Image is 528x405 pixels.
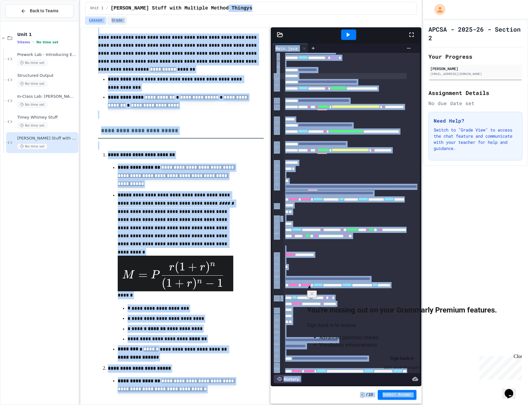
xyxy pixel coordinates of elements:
[272,172,280,178] div: 22
[272,215,280,222] div: 26
[17,94,77,99] span: In-Class Lab: [PERSON_NAME] Stuff
[272,104,280,117] div: 14
[272,85,280,98] div: 12
[272,184,280,203] div: 24
[272,277,280,283] div: 34
[428,100,522,107] div: No due date set
[272,203,280,216] div: 25
[272,234,280,252] div: 29
[17,144,47,149] span: No time set
[502,380,522,399] iframe: chat widget
[272,129,280,141] div: 17
[106,6,108,11] span: /
[2,2,42,39] div: Chat with us now!Close
[272,160,280,166] div: 20
[272,369,280,381] div: 47
[366,392,368,397] span: /
[6,4,73,18] button: Back to Teams
[272,332,280,338] div: 41
[272,265,280,271] div: 32
[378,390,416,400] button: Submit Answer
[272,79,280,85] div: 11
[428,25,522,42] h1: APCSA - 2025-26 - Section 2
[280,296,283,301] span: Fold line
[272,98,280,104] div: 13
[272,258,280,265] div: 31
[434,117,517,124] h3: Need Help?
[17,40,30,44] span: 5 items
[477,354,522,380] iframe: chat widget
[272,326,280,332] div: 40
[17,81,47,87] span: No time set
[36,40,58,44] span: No time set
[30,8,58,14] span: Back to Teams
[17,115,77,120] span: Timey Whimey Stuff
[383,392,412,397] span: Submit Answer
[272,320,280,326] div: 39
[111,5,252,12] span: Mathy Stuff with Multiple Method Thingys
[272,338,280,344] div: 42
[428,52,522,61] h2: Your Progress
[272,363,280,369] div: 46
[108,17,127,25] button: Grade
[85,17,106,25] button: Lesson
[17,102,47,108] span: No time set
[428,88,522,97] h2: Assignment Details
[90,6,104,11] span: Unit 1
[272,147,280,160] div: 19
[272,271,280,277] div: 33
[272,356,280,363] div: 45
[272,45,301,52] div: Main.java
[360,392,364,398] span: -
[17,32,77,37] span: Unit 1
[272,73,280,79] div: 10
[17,123,47,128] span: No time set
[17,60,47,66] span: No time set
[272,116,280,123] div: 15
[272,178,280,184] div: 23
[272,44,308,53] div: Main.java
[272,308,280,314] div: 37
[17,136,77,141] span: [PERSON_NAME] Stuff with Multiple Method Thingys
[272,166,280,172] div: 21
[17,73,77,78] span: Structured Output
[272,141,280,147] div: 18
[272,61,280,67] div: 8
[272,344,280,350] div: 43
[430,66,521,71] div: [PERSON_NAME]
[272,55,280,61] div: 7
[272,123,280,129] div: 16
[368,392,373,397] span: 10
[434,127,517,151] p: Switch to "Grade View" to access the chat feature and communicate with your teacher for help and ...
[17,52,77,57] span: Prework Lab - Introducing Errors
[272,350,280,356] div: 44
[280,216,283,221] span: Fold line
[274,375,302,383] div: History
[428,2,447,17] div: My Account
[430,72,521,76] div: [EMAIL_ADDRESS][DOMAIN_NAME]
[272,222,280,228] div: 27
[272,228,280,234] div: 28
[272,314,280,320] div: 38
[33,40,34,45] span: •
[272,67,280,73] div: 9
[272,283,280,295] div: 35
[272,252,280,258] div: 30
[272,295,280,308] div: 36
